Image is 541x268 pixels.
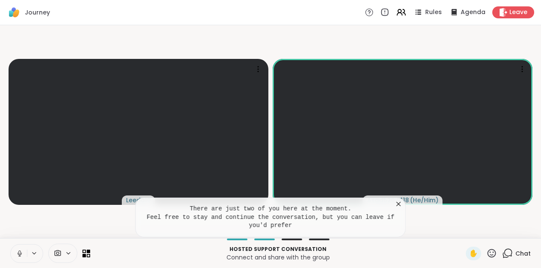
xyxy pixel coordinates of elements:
p: Hosted support conversation [95,245,461,253]
span: Leave [509,8,527,17]
span: Chat [515,249,531,258]
span: Journey [25,8,50,17]
span: ✋ [469,248,478,259]
p: Connect and share with the group [95,253,461,262]
span: Rules [425,8,442,17]
span: Agenda [461,8,485,17]
span: Leeda10 [126,196,151,204]
img: ShareWell Logomark [7,5,21,20]
pre: There are just two of you here at the moment. Feel free to stay and continue the conversation, bu... [146,205,395,230]
span: Asad5207418 [367,196,409,204]
span: ( He/Him ) [410,196,438,204]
